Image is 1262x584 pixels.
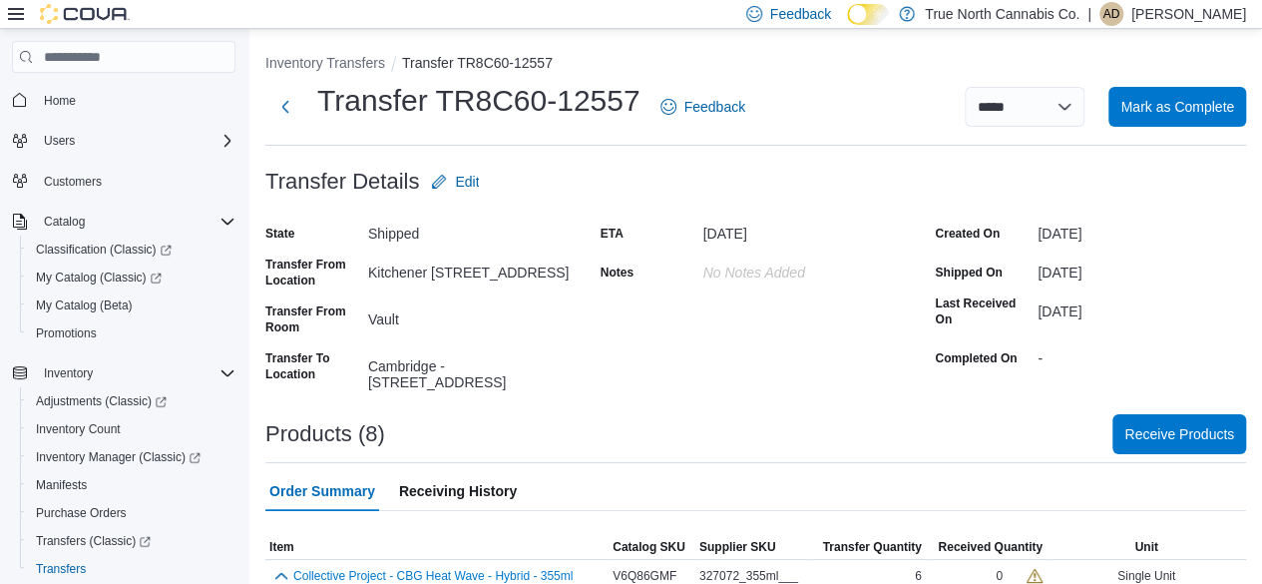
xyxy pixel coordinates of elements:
[265,170,419,194] h3: Transfer Details
[265,55,385,71] button: Inventory Transfers
[1038,257,1246,281] div: [DATE]
[28,238,180,262] a: Classification (Classic)
[1124,424,1234,444] span: Receive Products
[20,527,243,555] a: Transfers (Classic)
[269,539,294,555] span: Item
[28,293,235,317] span: My Catalog (Beta)
[28,557,235,581] span: Transfers
[1134,539,1157,555] span: Unit
[28,389,235,413] span: Adjustments (Classic)
[601,226,624,242] label: ETA
[36,505,127,521] span: Purchase Orders
[28,238,235,262] span: Classification (Classic)
[935,350,1017,366] label: Completed On
[36,89,84,113] a: Home
[1038,342,1246,366] div: -
[4,85,243,114] button: Home
[1103,2,1120,26] span: AD
[40,4,130,24] img: Cova
[28,266,235,290] span: My Catalog (Classic)
[925,2,1079,26] p: True North Cannabis Co.
[44,93,76,109] span: Home
[822,539,921,555] span: Transfer Quantity
[28,445,209,469] a: Inventory Manager (Classic)
[770,4,831,24] span: Feedback
[1108,87,1246,127] button: Mark as Complete
[28,417,129,441] a: Inventory Count
[36,477,87,493] span: Manifests
[36,87,235,112] span: Home
[28,529,235,553] span: Transfers (Classic)
[423,162,487,202] button: Edit
[368,303,577,327] div: Vault
[36,170,110,194] a: Customers
[601,265,633,281] label: Notes
[4,359,243,387] button: Inventory
[265,422,385,446] h3: Products (8)
[36,561,86,577] span: Transfers
[613,539,685,555] span: Catalog SKU
[847,25,848,26] span: Dark Mode
[4,167,243,196] button: Customers
[4,127,243,155] button: Users
[1120,97,1234,117] span: Mark as Complete
[36,361,101,385] button: Inventory
[265,257,360,289] label: Transfer From Location
[935,226,1000,242] label: Created On
[4,208,243,236] button: Catalog
[36,325,97,341] span: Promotions
[810,535,925,559] button: Transfer Quantity
[699,568,798,584] span: 327072_355ml___
[20,319,243,347] button: Promotions
[684,97,745,117] span: Feedback
[36,270,162,286] span: My Catalog (Classic)
[847,4,889,25] input: Dark Mode
[36,449,201,465] span: Inventory Manager (Classic)
[938,539,1043,555] span: Received Quantity
[44,365,93,381] span: Inventory
[293,569,573,583] button: Collective Project - CBG Heat Wave - Hybrid - 355ml
[265,303,360,335] label: Transfer From Room
[1038,295,1246,319] div: [DATE]
[265,53,1246,77] nav: An example of EuiBreadcrumbs
[915,568,922,584] span: 6
[368,350,577,390] div: Cambridge - [STREET_ADDRESS]
[265,87,305,127] button: Next
[28,321,105,345] a: Promotions
[368,218,577,242] div: Shipped
[44,133,75,149] span: Users
[695,535,811,559] button: Supplier SKU
[28,417,235,441] span: Inventory Count
[1038,218,1246,242] div: [DATE]
[609,535,695,559] button: Catalog SKU
[20,555,243,583] button: Transfers
[36,421,121,437] span: Inventory Count
[28,501,135,525] a: Purchase Orders
[28,473,235,497] span: Manifests
[1099,2,1123,26] div: Alexander Davidd
[36,393,167,409] span: Adjustments (Classic)
[455,172,479,192] span: Edit
[996,568,1003,584] div: 0
[28,389,175,413] a: Adjustments (Classic)
[36,210,93,234] button: Catalog
[935,265,1002,281] label: Shipped On
[399,471,517,511] span: Receiving History
[402,55,553,71] button: Transfer TR8C60-12557
[36,242,172,258] span: Classification (Classic)
[652,87,753,127] a: Feedback
[926,535,1047,559] button: Received Quantity
[368,257,577,281] div: Kitchener [STREET_ADDRESS]
[28,266,170,290] a: My Catalog (Classic)
[20,236,243,264] a: Classification (Classic)
[1112,414,1246,454] button: Receive Products
[317,81,640,121] h1: Transfer TR8C60-12557
[935,295,1030,327] label: Last Received On
[20,292,243,319] button: My Catalog (Beta)
[20,443,243,471] a: Inventory Manager (Classic)
[20,264,243,292] a: My Catalog (Classic)
[36,169,235,194] span: Customers
[36,533,151,549] span: Transfers (Classic)
[36,210,235,234] span: Catalog
[20,499,243,527] button: Purchase Orders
